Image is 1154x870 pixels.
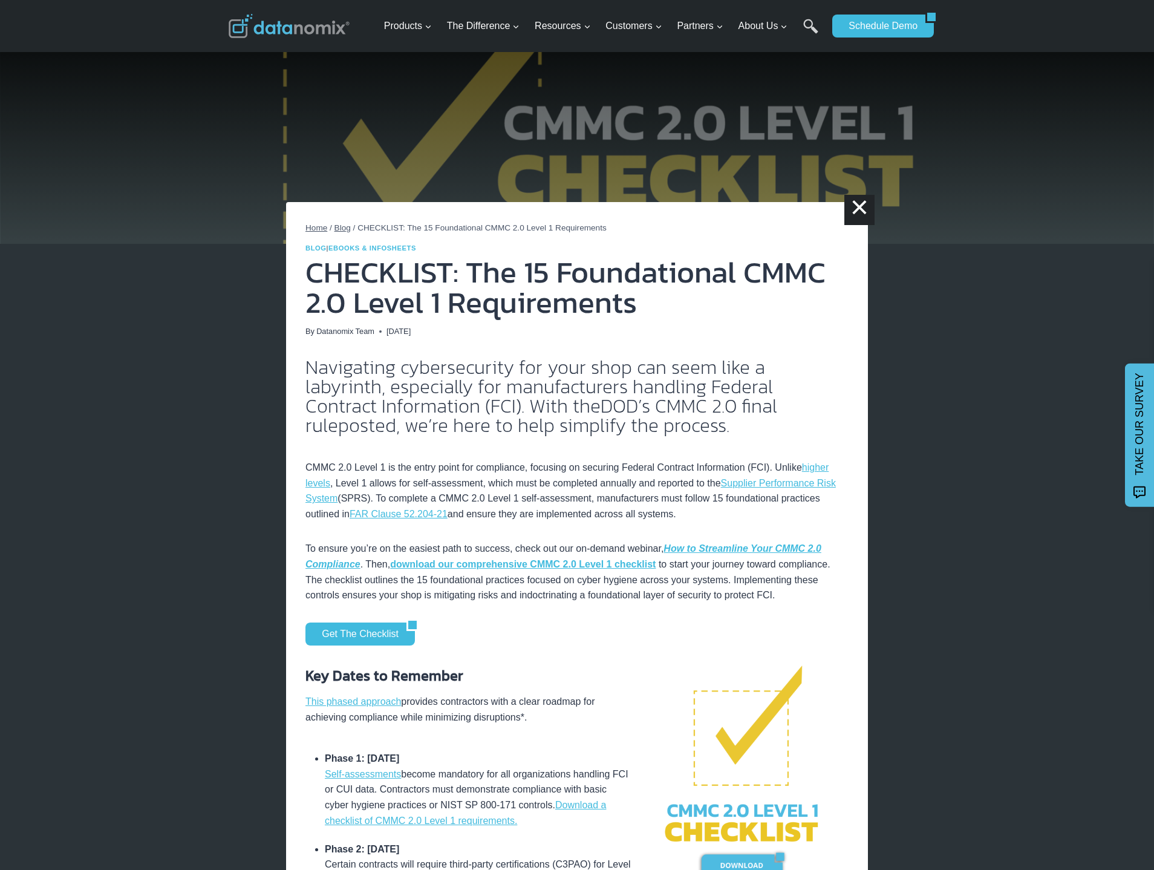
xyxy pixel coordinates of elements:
[305,221,849,235] nav: Breadcrumbs
[357,223,607,232] span: CHECKLIST: The 15 Foundational CMMC 2.0 Level 1 Requirements
[605,18,662,34] span: Customers
[325,753,399,764] strong: Phase 1: [DATE]
[325,744,631,834] li: become mandatory for all organizations handling FCI or CUI data. Contractors must demonstrate com...
[229,14,350,38] img: Datanomix
[350,509,448,519] a: FAR Clause 52.204-21
[384,18,432,34] span: Products
[305,543,821,569] a: How to Streamline Your CMMC 2.0 Compliance
[305,223,327,232] a: Home
[330,223,332,232] span: /
[305,541,849,603] p: To ensure you’re on the easiest path to success, check out our on-demand webinar, . Then, to star...
[390,559,656,569] a: download our comprehensive CMMC 2.0 Level 1 checklist
[305,244,416,252] span: |
[325,844,399,854] strong: Phase 2: [DATE]
[334,223,351,232] a: Blog
[328,244,416,252] a: eBooks & Infosheets
[305,445,849,522] p: CMMC 2.0 Level 1 is the entry point for compliance, focusing on securing Federal Contract Informa...
[677,18,723,34] span: Partners
[325,800,606,826] a: Download a checklist of CMMC 2.0 Level 1 requirements.
[738,18,788,34] span: About Us
[305,358,849,435] h2: Navigating cybersecurity for your shop can seem like a labyrinth, especially for manufacturers ha...
[844,195,875,225] a: ×
[316,327,374,336] a: Datanomix Team
[305,325,315,338] span: By
[535,18,590,34] span: Resources
[447,18,520,34] span: The Difference
[803,19,818,46] a: Search
[353,223,356,232] span: /
[379,7,827,46] nav: Primary Navigation
[1125,363,1154,506] button: TAKE OUR SURVEY
[305,391,777,440] a: DOD’s CMMC 2.0 final rule
[305,257,849,318] h1: CHECKLIST: The 15 Foundational CMMC 2.0 Level 1 Requirements
[305,665,463,686] strong: Key Dates to Remember
[305,244,327,252] a: Blog
[305,478,836,504] a: Supplier Performance Risk System
[305,623,406,646] a: Get the Checklist
[305,696,401,707] a: This phased approach
[305,694,631,725] p: provides contractors with a clear roadmap for achieving compliance while minimizing disruptions*.
[305,462,829,488] a: higher levels
[832,15,925,38] a: Schedule Demo
[386,325,411,338] time: [DATE]
[1131,373,1149,475] span: TAKE OUR SURVEY
[325,769,401,779] a: Self-assessments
